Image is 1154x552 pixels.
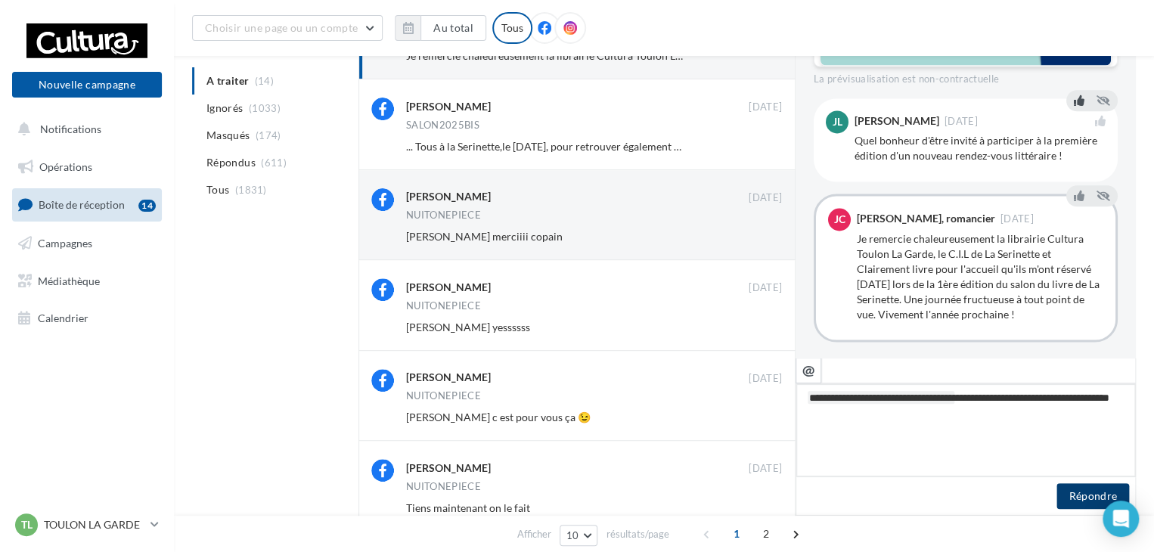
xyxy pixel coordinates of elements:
[406,391,481,401] div: NUITONEPIECE
[9,188,165,221] a: Boîte de réception14
[206,128,250,143] span: Masqués
[138,200,156,212] div: 14
[40,122,101,135] span: Notifications
[749,281,782,295] span: [DATE]
[945,116,978,126] span: [DATE]
[420,15,486,41] button: Au total
[492,12,532,44] div: Tous
[406,482,481,492] div: NUITONEPIECE
[1103,501,1139,537] div: Open Intercom Messenger
[406,230,563,243] span: [PERSON_NAME] merciiii copain
[749,372,782,386] span: [DATE]
[256,129,281,141] span: (174)
[560,525,598,546] button: 10
[205,21,358,34] span: Choisir une page ou un compte
[833,114,842,129] span: Jl
[249,102,281,114] span: (1033)
[406,120,479,130] div: SALON2025BIS
[802,363,815,377] i: @
[406,189,491,204] div: [PERSON_NAME]
[406,140,900,153] span: ... Tous à la Serinette,le [DATE], pour retrouver également les éditions Feedback et ses pépites ...
[517,527,551,541] span: Afficher
[406,210,481,220] div: NUITONEPIECE
[12,72,162,98] button: Nouvelle campagne
[1056,483,1129,509] button: Répondre
[749,101,782,114] span: [DATE]
[9,151,165,183] a: Opérations
[1000,214,1034,224] span: [DATE]
[12,510,162,539] a: TL TOULON LA GARDE
[406,99,491,114] div: [PERSON_NAME]
[606,527,669,541] span: résultats/page
[406,370,491,385] div: [PERSON_NAME]
[749,462,782,476] span: [DATE]
[834,212,845,227] span: JC
[796,358,821,383] button: @
[206,155,256,170] span: Répondus
[406,301,481,311] div: NUITONEPIECE
[206,182,229,197] span: Tous
[21,517,33,532] span: TL
[855,116,939,126] div: [PERSON_NAME]
[39,198,125,211] span: Boîte de réception
[38,237,92,250] span: Campagnes
[44,517,144,532] p: TOULON LA GARDE
[749,191,782,205] span: [DATE]
[395,15,486,41] button: Au total
[406,411,591,423] span: [PERSON_NAME] c est pour vous ça 😉
[855,133,1106,163] div: Quel bonheur d'être invité à participer à la première édition d'un nouveau rendez-vous littéraire !
[814,67,1118,86] div: La prévisualisation est non-contractuelle
[9,265,165,297] a: Médiathèque
[192,15,383,41] button: Choisir une page ou un compte
[406,280,491,295] div: [PERSON_NAME]
[724,522,749,546] span: 1
[857,231,1103,321] div: Je remercie chaleureusement la librairie Cultura Toulon La Garde, le C.I.L de La Serinette et Cla...
[9,228,165,259] a: Campagnes
[9,113,159,145] button: Notifications
[754,522,778,546] span: 2
[206,101,243,116] span: Ignorés
[406,321,530,333] span: [PERSON_NAME] yessssss
[235,184,267,196] span: (1831)
[9,302,165,334] a: Calendrier
[261,157,287,169] span: (611)
[406,501,530,514] span: Tiens maintenant on le fait
[39,160,92,173] span: Opérations
[38,312,88,324] span: Calendrier
[406,461,491,476] div: [PERSON_NAME]
[857,213,995,224] div: [PERSON_NAME], romancier
[38,274,100,287] span: Médiathèque
[566,529,579,541] span: 10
